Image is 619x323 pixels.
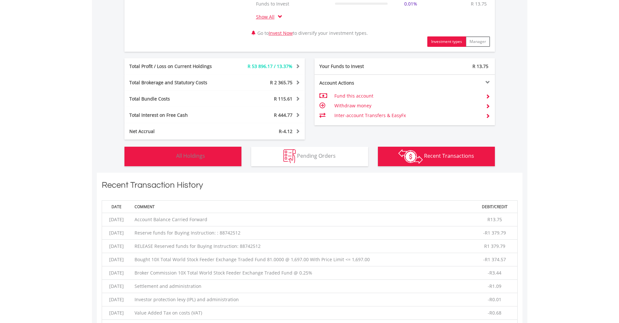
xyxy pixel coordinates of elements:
span: R 444.77 [274,112,292,118]
td: Investor protection levy (IPL) and administration [131,293,472,306]
td: Fund this account [334,91,480,101]
td: [DATE] [102,240,131,253]
td: Account Balance Carried Forward [131,213,472,226]
span: -R0.01 [488,296,501,303]
th: Comment [131,200,472,213]
div: Total Interest on Free Cash [124,112,230,118]
span: -R1 379.79 [483,230,506,236]
td: [DATE] [102,280,131,293]
td: Bought 10X Total World Stock Feeder Exchange Traded Fund 81.0000 @ 1,697.00 With Price Limit <= 1... [131,253,472,266]
span: R 2 365.75 [270,79,292,86]
div: Total Bundle Costs [124,96,230,102]
span: R1 379.79 [484,243,505,249]
img: holdings-wht.png [161,149,175,163]
td: Withdraw money [334,101,480,111]
td: Reserve funds for Buying Instruction: : 88742512 [131,226,472,240]
button: Pending Orders [251,147,368,166]
div: Your Funds to Invest [315,63,405,70]
span: -R0.68 [488,310,501,316]
td: Broker Commission 10X Total World Stock Feeder Exchange Traded Fund @ 0.25% [131,266,472,280]
td: Value Added Tax on costs (VAT) [131,306,472,320]
td: [DATE] [102,226,131,240]
div: Net Accrual [124,128,230,135]
span: -R1 374.57 [483,256,506,262]
td: [DATE] [102,266,131,280]
img: transactions-zar-wht.png [398,149,423,164]
button: Investment types [427,36,466,47]
td: Settlement and administration [131,280,472,293]
span: R 115.61 [274,96,292,102]
th: Date [102,200,131,213]
div: Account Actions [315,80,405,86]
span: -R3.44 [488,270,501,276]
span: R13.75 [487,216,502,222]
button: All Holdings [124,147,241,166]
span: Recent Transactions [424,152,474,159]
span: All Holdings [176,152,205,159]
span: R 53 896.17 / 13.37% [248,63,292,69]
div: Total Profit / Loss on Current Holdings [124,63,230,70]
td: Inter-account Transfers & EasyFx [334,111,480,120]
a: Show All [256,14,278,20]
td: [DATE] [102,293,131,306]
th: Debit/Credit [472,200,517,213]
div: Total Brokerage and Statutory Costs [124,79,230,86]
span: Pending Orders [297,152,336,159]
img: pending_instructions-wht.png [283,149,296,163]
td: RELEASE Reserved funds for Buying Instruction: 88742512 [131,240,472,253]
span: -R1.09 [488,283,501,289]
td: [DATE] [102,253,131,266]
td: [DATE] [102,213,131,226]
button: Recent Transactions [378,147,495,166]
button: Manager [466,36,490,47]
span: R 13.75 [472,63,488,69]
a: Invest Now [269,30,293,36]
td: [DATE] [102,306,131,320]
span: R-4.12 [279,128,292,134]
h1: Recent Transaction History [102,179,518,194]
